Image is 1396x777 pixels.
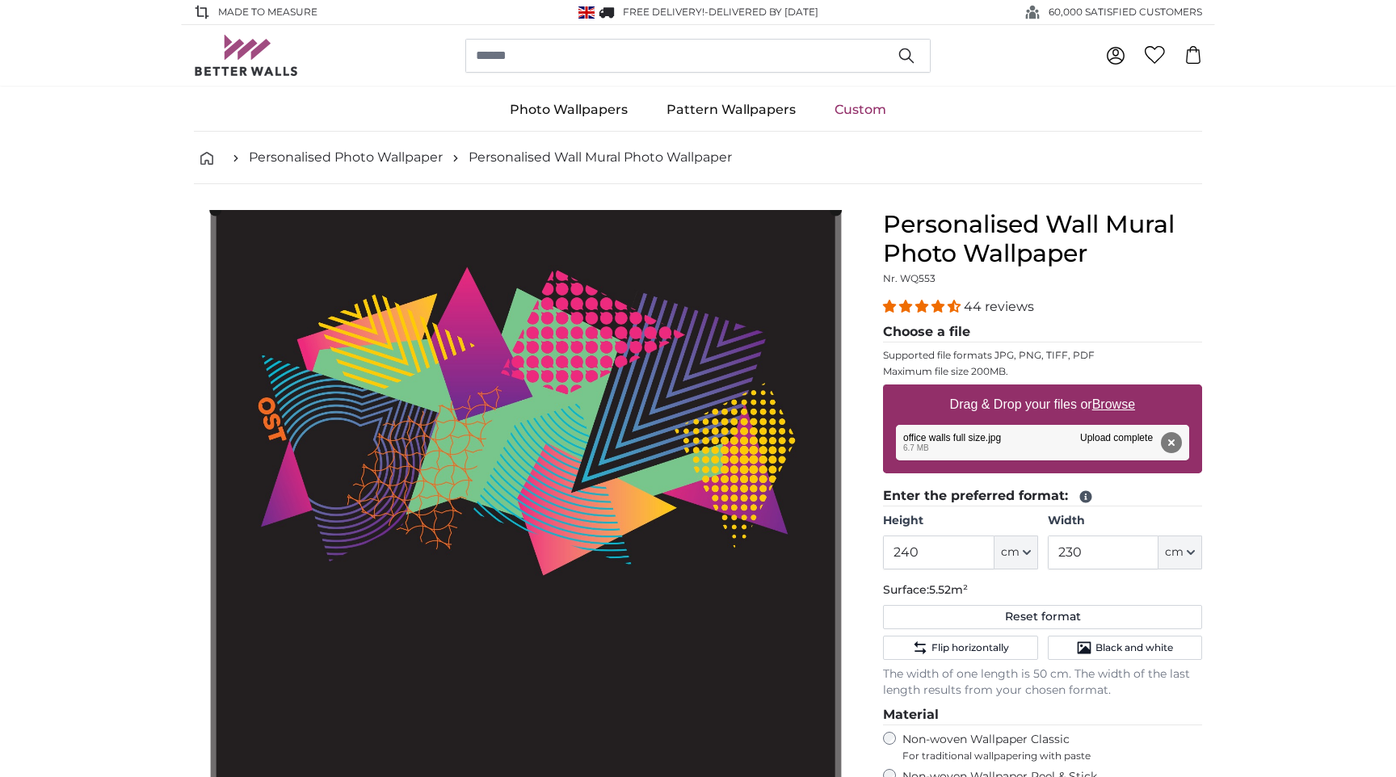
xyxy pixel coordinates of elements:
u: Browse [1092,397,1135,411]
a: Personalised Photo Wallpaper [249,148,443,167]
legend: Choose a file [883,322,1202,342]
span: Nr. WQ553 [883,272,936,284]
span: 44 reviews [964,299,1034,314]
legend: Material [883,705,1202,725]
span: cm [1165,544,1184,561]
a: Custom [815,89,906,131]
span: 4.34 stars [883,299,964,314]
button: cm [1158,535,1202,569]
span: cm [1001,544,1020,561]
p: Supported file formats JPG, PNG, TIFF, PDF [883,349,1202,362]
img: United Kingdom [578,6,595,19]
span: Made to Measure [218,5,317,19]
label: Non-woven Wallpaper Classic [902,732,1202,762]
p: The width of one length is 50 cm. The width of the last length results from your chosen format. [883,666,1202,699]
button: Flip horizontally [883,636,1037,660]
span: 5.52m² [929,582,968,597]
a: Personalised Wall Mural Photo Wallpaper [469,148,732,167]
label: Height [883,513,1037,529]
span: For traditional wallpapering with paste [902,750,1202,762]
span: Delivered by [DATE] [709,6,818,18]
legend: Enter the preferred format: [883,486,1202,506]
button: Reset format [883,605,1202,629]
span: 60,000 SATISFIED CUSTOMERS [1049,5,1202,19]
label: Drag & Drop your files or [944,388,1142,421]
span: - [704,6,818,18]
p: Surface: [883,582,1202,598]
span: Flip horizontally [931,641,1009,654]
button: Black and white [1048,636,1202,660]
nav: breadcrumbs [194,132,1202,184]
span: Black and white [1095,641,1173,654]
img: Betterwalls [194,35,299,76]
a: Pattern Wallpapers [647,89,815,131]
p: Maximum file size 200MB. [883,365,1202,378]
h1: Personalised Wall Mural Photo Wallpaper [883,210,1202,268]
span: FREE delivery! [623,6,704,18]
label: Width [1048,513,1202,529]
a: Photo Wallpapers [490,89,647,131]
button: cm [994,535,1038,569]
